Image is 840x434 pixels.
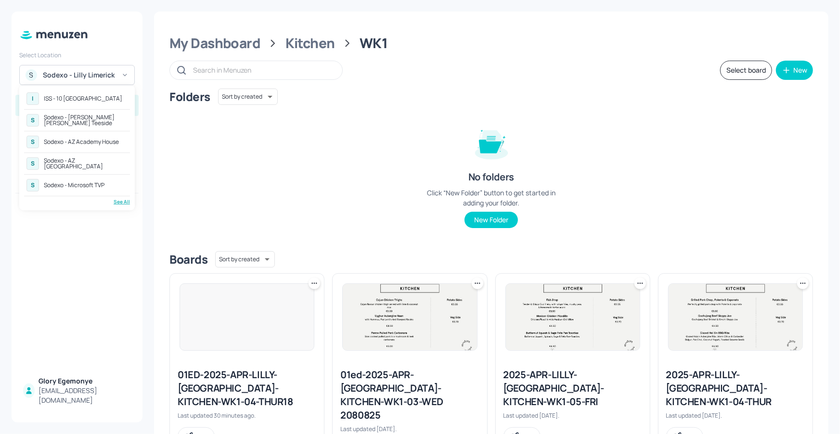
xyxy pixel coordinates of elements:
div: S [26,114,39,127]
div: See All [24,198,130,205]
div: S [26,136,39,148]
div: Sodexo - AZ [GEOGRAPHIC_DATA] [44,158,128,169]
div: Sodexo - Microsoft TVP [44,182,104,188]
div: S [26,179,39,191]
div: I [26,92,39,105]
div: Sodexo - AZ Academy House [44,139,119,145]
div: S [26,157,39,170]
div: ISS - 10 [GEOGRAPHIC_DATA] [44,96,122,102]
div: Sodexo - [PERSON_NAME] [PERSON_NAME] Teeside [44,115,128,126]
